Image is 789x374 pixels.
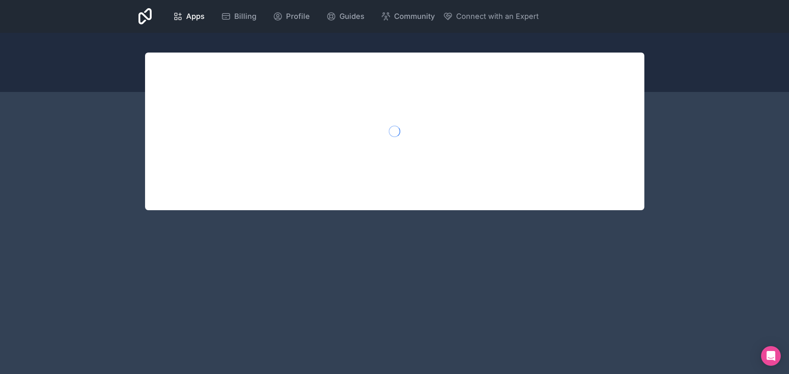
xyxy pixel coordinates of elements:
[394,11,435,22] span: Community
[374,7,441,25] a: Community
[456,11,539,22] span: Connect with an Expert
[339,11,365,22] span: Guides
[320,7,371,25] a: Guides
[166,7,211,25] a: Apps
[761,346,781,366] div: Open Intercom Messenger
[443,11,539,22] button: Connect with an Expert
[286,11,310,22] span: Profile
[215,7,263,25] a: Billing
[266,7,316,25] a: Profile
[234,11,256,22] span: Billing
[186,11,205,22] span: Apps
